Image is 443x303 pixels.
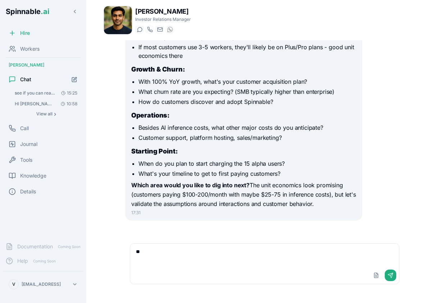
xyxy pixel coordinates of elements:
li: With 100% YoY growth, what's your customer acquisition plan? [138,77,356,86]
span: Call [20,125,29,132]
strong: Growth & Churn: [131,65,185,73]
button: Open conversation: see if you can read a document called "spinnable investor pitch" [12,88,81,98]
button: Send email to kai.dvorak@getspinnable.ai [155,25,164,34]
span: 15:25 [58,90,77,96]
button: Start new chat [68,73,81,86]
span: Coming Soon [56,243,83,250]
button: WhatsApp [165,25,174,34]
p: The unit economics look promising (customers paying $100-200/month with maybe $25-75 in inference... [131,181,356,208]
span: Tools [20,156,32,164]
li: Besides AI inference costs, what other major costs do you anticipate? [138,123,356,132]
strong: Operations: [131,111,170,119]
span: V [12,281,15,287]
span: Hire [20,29,30,37]
span: Knowledge [20,172,46,179]
span: Chat [20,76,31,83]
span: Spinnable [6,7,49,16]
span: see if you can read a document called "spinnable investor pitch": That's a much more inspiring an... [15,90,55,96]
li: When do you plan to start charging the 15 alpha users? [138,159,356,168]
img: WhatsApp [167,27,173,32]
button: V[EMAIL_ADDRESS] [6,277,81,291]
li: What's your timeline to get to first paying customers? [138,169,356,178]
span: Help [17,257,28,265]
span: Details [20,188,36,195]
li: If most customers use 3-5 workers, they'll likely be on Plus/Pro plans - good unit economics there [138,43,356,60]
p: Investor Relations Manager [135,17,191,22]
div: [PERSON_NAME] [3,59,83,71]
span: › [54,111,56,117]
h1: [PERSON_NAME] [135,6,191,17]
span: Documentation [17,243,53,250]
span: Journal [20,141,37,148]
button: Show all conversations [12,110,81,118]
span: HI Kai, I am working on an investor pitch. Take a look at the document I uploaded with a possible... [15,101,55,107]
strong: Starting Point: [131,147,178,155]
span: 10:58 [58,101,77,107]
strong: Which area would you like to dig into next? [131,182,250,189]
li: Customer support, platform hosting, sales/marketing? [138,133,356,142]
div: 17:31 [131,210,356,216]
p: [EMAIL_ADDRESS] [22,281,61,287]
span: .ai [41,7,49,16]
img: Kai Dvorak [104,6,132,34]
button: Start a chat with Kai Dvorak [135,25,144,34]
button: Open conversation: HI Kai, I am working on an investor pitch. Take a look at the document I uploa... [12,99,81,109]
span: Coming Soon [31,258,58,265]
span: View all [36,111,52,117]
span: Workers [20,45,40,52]
li: How do customers discover and adopt Spinnable? [138,97,356,106]
li: What churn rate are you expecting? (SMB typically higher than enterprise) [138,87,356,96]
button: Start a call with Kai Dvorak [145,25,154,34]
